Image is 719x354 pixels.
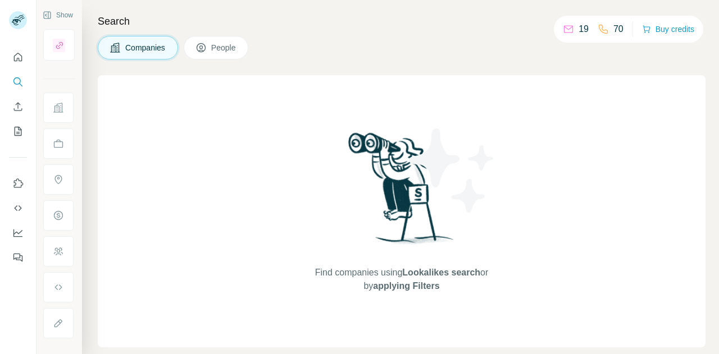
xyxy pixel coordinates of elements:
span: People [211,42,237,53]
span: Companies [125,42,166,53]
span: applying Filters [373,281,439,291]
span: Lookalikes search [402,268,480,277]
h4: Search [98,13,706,29]
button: Buy credits [642,21,694,37]
span: Find companies using or by [312,266,492,293]
button: Use Surfe API [9,198,27,218]
button: Enrich CSV [9,96,27,117]
p: 70 [613,22,624,36]
img: Surfe Illustration - Woman searching with binoculars [343,130,460,255]
img: Surfe Illustration - Stars [402,120,503,221]
button: Use Surfe on LinkedIn [9,173,27,194]
button: Quick start [9,47,27,67]
p: 19 [579,22,589,36]
button: Search [9,72,27,92]
button: Dashboard [9,223,27,243]
button: Feedback [9,247,27,268]
button: Show [35,7,81,24]
button: My lists [9,121,27,141]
